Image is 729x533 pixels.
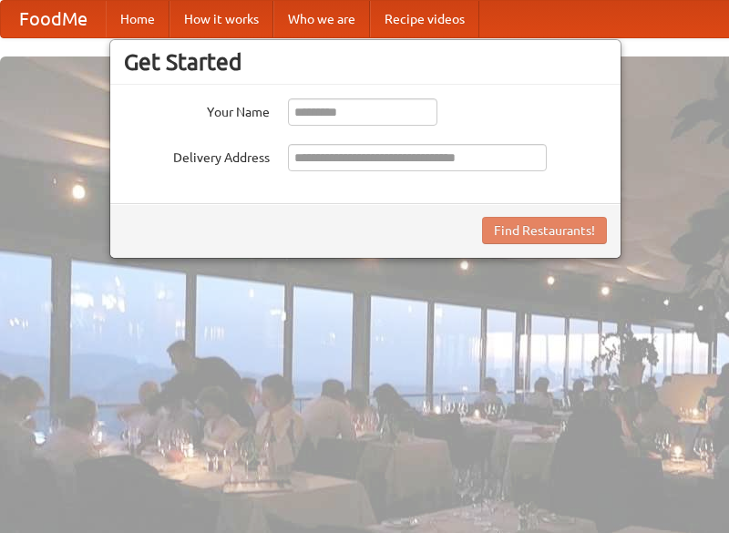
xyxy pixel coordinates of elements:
a: Home [106,1,169,37]
a: How it works [169,1,273,37]
a: FoodMe [1,1,106,37]
a: Who we are [273,1,370,37]
label: Your Name [124,98,270,121]
button: Find Restaurants! [482,217,607,244]
a: Recipe videos [370,1,479,37]
h3: Get Started [124,48,607,76]
label: Delivery Address [124,144,270,167]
